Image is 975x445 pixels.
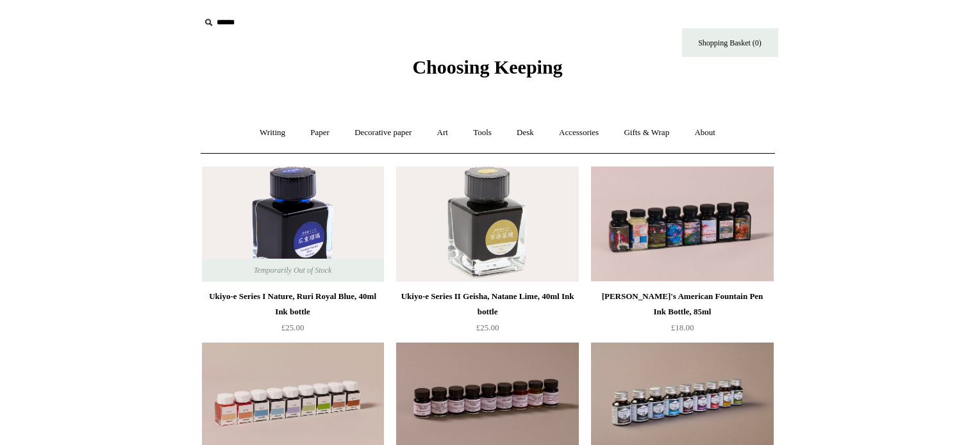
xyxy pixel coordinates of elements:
a: Gifts & Wrap [612,116,681,150]
img: Ukiyo-e Series I Nature, Ruri Royal Blue, 40ml Ink bottle [202,166,384,282]
a: Decorative paper [343,116,423,150]
a: Paper [299,116,341,150]
img: Ukiyo-e Series II Geisha, Natane Lime, 40ml Ink bottle [396,166,578,282]
span: £18.00 [671,323,694,332]
a: [PERSON_NAME]'s American Fountain Pen Ink Bottle, 85ml £18.00 [591,289,773,341]
div: Ukiyo-e Series II Geisha, Natane Lime, 40ml Ink bottle [399,289,575,320]
a: Ukiyo-e Series II Geisha, Natane Lime, 40ml Ink bottle Ukiyo-e Series II Geisha, Natane Lime, 40m... [396,166,578,282]
a: Accessories [547,116,610,150]
a: Desk [505,116,546,150]
span: £25.00 [281,323,304,332]
a: Writing [248,116,297,150]
a: Ukiyo-e Series I Nature, Ruri Royal Blue, 40ml Ink bottle Ukiyo-e Series I Nature, Ruri Royal Blu... [202,166,384,282]
span: Choosing Keeping [412,56,562,77]
a: About [683,116,727,150]
div: [PERSON_NAME]'s American Fountain Pen Ink Bottle, 85ml [594,289,770,320]
span: Temporarily Out of Stock [241,259,344,282]
span: £25.00 [476,323,499,332]
a: Ukiyo-e Series I Nature, Ruri Royal Blue, 40ml Ink bottle £25.00 [202,289,384,341]
a: Noodler's American Fountain Pen Ink Bottle, 85ml Noodler's American Fountain Pen Ink Bottle, 85ml [591,166,773,282]
img: Noodler's American Fountain Pen Ink Bottle, 85ml [591,166,773,282]
div: Ukiyo-e Series I Nature, Ruri Royal Blue, 40ml Ink bottle [205,289,381,320]
a: Tools [462,116,503,150]
a: Shopping Basket (0) [682,28,778,57]
a: Ukiyo-e Series II Geisha, Natane Lime, 40ml Ink bottle £25.00 [396,289,578,341]
a: Art [426,116,460,150]
a: Choosing Keeping [412,67,562,76]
